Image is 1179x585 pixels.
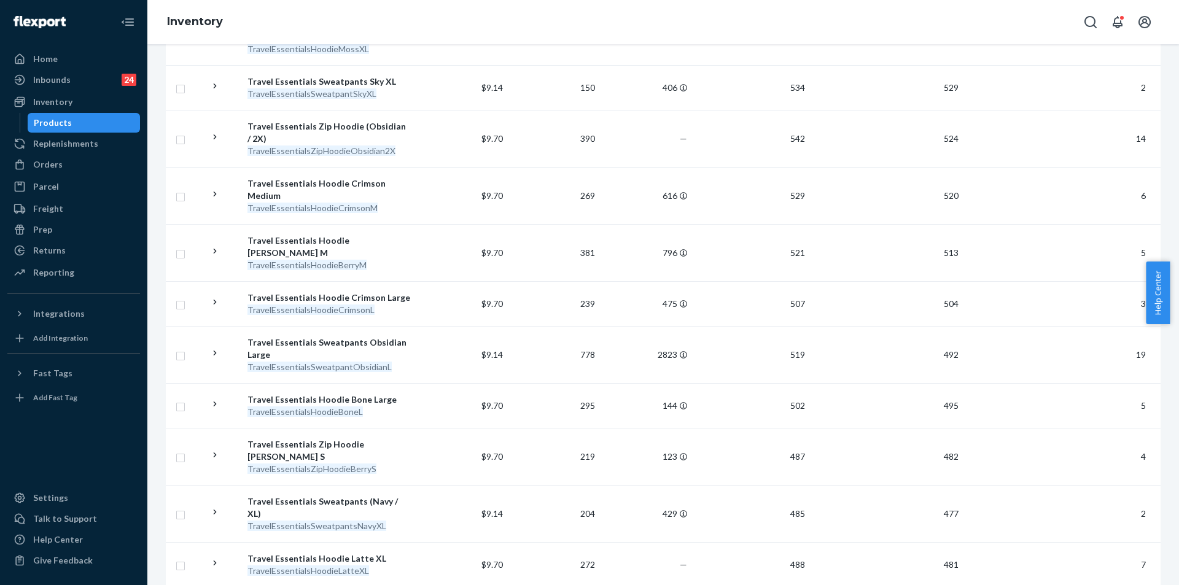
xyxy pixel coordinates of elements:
[247,260,367,270] em: TravelEssentialsHoodieBerryM
[1131,349,1151,360] span: 19
[1132,10,1157,34] button: Open account menu
[785,298,810,309] span: 507
[247,521,386,531] em: TravelEssentialsSweatpantsNavyXL
[1131,133,1151,144] span: 14
[1136,508,1151,519] span: 2
[600,383,692,428] td: 144
[785,82,810,93] span: 534
[7,551,140,570] button: Give Feedback
[7,49,140,69] a: Home
[33,180,59,193] div: Parcel
[167,15,223,28] a: Inventory
[680,133,687,144] span: —
[481,247,503,258] span: $9.70
[247,145,395,156] em: TravelEssentialsZipHoodieObsidian2X
[600,167,692,224] td: 616
[1105,10,1130,34] button: Open notifications
[247,76,410,88] div: Travel Essentials Sweatpants Sky XL
[7,177,140,196] a: Parcel
[508,485,600,542] td: 204
[7,530,140,549] a: Help Center
[1136,247,1151,258] span: 5
[7,134,140,153] a: Replenishments
[7,304,140,323] button: Integrations
[33,333,88,343] div: Add Integration
[247,177,410,202] div: Travel Essentials Hoodie Crimson Medium
[33,203,63,215] div: Freight
[481,82,503,93] span: $9.14
[508,428,600,485] td: 219
[247,336,410,361] div: Travel Essentials Sweatpants Obsidian Large
[247,495,410,520] div: Travel Essentials Sweatpants (Navy / XL)
[785,190,810,201] span: 529
[7,155,140,174] a: Orders
[7,199,140,219] a: Freight
[14,16,66,28] img: Flexport logo
[481,298,503,309] span: $9.70
[939,82,963,93] span: 529
[1146,262,1170,324] button: Help Center
[33,367,72,379] div: Fast Tags
[1136,400,1151,411] span: 5
[785,349,810,360] span: 519
[939,451,963,462] span: 482
[33,392,77,403] div: Add Fast Tag
[33,74,71,86] div: Inbounds
[1136,190,1151,201] span: 6
[600,281,692,326] td: 475
[33,533,83,546] div: Help Center
[122,74,136,86] div: 24
[600,485,692,542] td: 429
[247,203,378,213] em: TravelEssentialsHoodieCrimsonM
[939,133,963,144] span: 524
[785,508,810,519] span: 485
[1078,10,1103,34] button: Open Search Box
[785,559,810,570] span: 488
[508,110,600,167] td: 390
[7,388,140,408] a: Add Fast Tag
[28,113,141,133] a: Products
[247,393,410,406] div: Travel Essentials Hoodie Bone Large
[33,266,74,279] div: Reporting
[481,349,503,360] span: $9.14
[7,220,140,239] a: Prep
[247,304,375,315] em: TravelEssentialsHoodieCrimsonL
[600,224,692,281] td: 796
[481,400,503,411] span: $9.70
[600,428,692,485] td: 123
[785,400,810,411] span: 502
[600,326,692,383] td: 2823
[481,508,503,519] span: $9.14
[7,92,140,112] a: Inventory
[785,451,810,462] span: 487
[157,4,233,40] ol: breadcrumbs
[33,158,63,171] div: Orders
[247,120,410,145] div: Travel Essentials Zip Hoodie (Obsidian / 2X)
[508,281,600,326] td: 239
[34,117,72,129] div: Products
[247,292,410,304] div: Travel Essentials Hoodie Crimson Large
[33,554,93,567] div: Give Feedback
[785,133,810,144] span: 542
[939,559,963,570] span: 481
[600,65,692,110] td: 406
[33,308,85,320] div: Integrations
[481,559,503,570] span: $9.70
[939,508,963,519] span: 477
[7,509,140,529] a: Talk to Support
[508,383,600,428] td: 295
[939,247,963,258] span: 513
[247,44,369,54] em: TravelEssentialsHoodieMossXL
[939,349,963,360] span: 492
[1136,82,1151,93] span: 2
[7,488,140,508] a: Settings
[33,492,68,504] div: Settings
[247,463,376,474] em: TravelEssentialsZipHoodieBerryS
[33,244,66,257] div: Returns
[7,241,140,260] a: Returns
[508,224,600,281] td: 381
[508,167,600,224] td: 269
[7,263,140,282] a: Reporting
[247,234,410,259] div: Travel Essentials Hoodie [PERSON_NAME] M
